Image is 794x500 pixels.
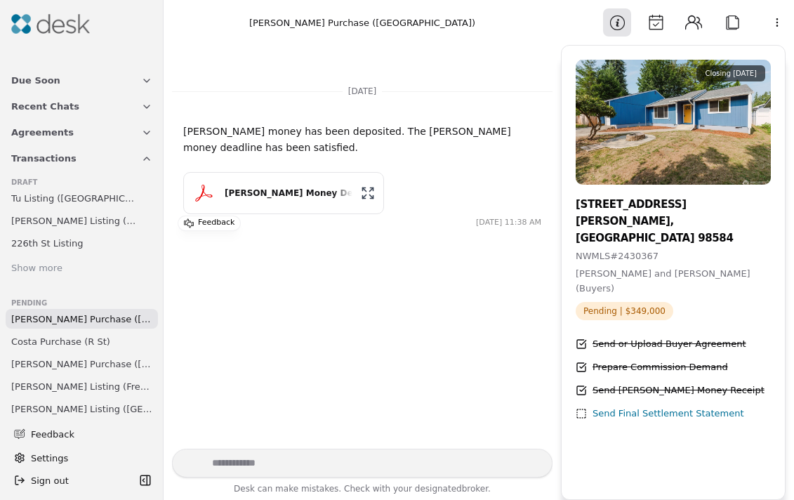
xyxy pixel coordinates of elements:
[576,213,771,246] div: [PERSON_NAME], [GEOGRAPHIC_DATA] 98584
[11,151,77,166] span: Transactions
[476,217,541,229] time: [DATE] 11:38 AM
[11,191,138,206] span: Tu Listing ([GEOGRAPHIC_DATA])
[183,124,541,155] p: [PERSON_NAME] money has been deposited. The [PERSON_NAME] money deadline has been satisfied.
[415,484,462,494] span: designated
[576,268,750,294] span: [PERSON_NAME] and [PERSON_NAME] (Buyers)
[593,360,728,375] div: Prepare Commission Demand
[11,402,152,416] span: [PERSON_NAME] Listing ([GEOGRAPHIC_DATA])
[11,312,152,327] span: [PERSON_NAME] Purchase ([GEOGRAPHIC_DATA])
[31,427,144,442] span: Feedback
[8,469,135,492] button: Sign out
[576,60,771,185] img: Property
[11,379,152,394] span: [PERSON_NAME] Listing (French Loop)
[249,15,475,30] div: [PERSON_NAME] Purchase ([GEOGRAPHIC_DATA])
[8,447,155,469] button: Settings
[3,145,161,171] button: Transactions
[3,119,161,145] button: Agreements
[593,383,765,398] div: Send [PERSON_NAME] Money Receipt
[696,65,765,81] div: Closing [DATE]
[11,14,90,34] img: Desk
[172,449,553,478] textarea: Write your prompt here
[11,236,84,251] span: 226th St Listing
[3,93,161,119] button: Recent Chats
[31,451,68,466] span: Settings
[576,302,673,320] span: Pending | $349,000
[11,125,74,140] span: Agreements
[11,99,79,114] span: Recent Chats
[11,298,152,309] div: Pending
[11,357,152,371] span: [PERSON_NAME] Purchase ([GEOGRAPHIC_DATA])
[593,407,744,421] div: Send Final Settlement Statement
[576,249,771,264] div: NWMLS # 2430367
[593,337,746,352] div: Send or Upload Buyer Agreement
[11,177,152,188] div: Draft
[172,482,553,500] div: Desk can make mistakes. Check with your broker.
[3,67,161,93] button: Due Soon
[11,213,138,228] span: [PERSON_NAME] Listing ([GEOGRAPHIC_DATA])
[11,261,62,276] div: Show more
[6,421,152,447] button: Feedback
[183,172,384,214] button: [PERSON_NAME] Money Deposit Receipt
[225,187,352,200] div: [PERSON_NAME] Money Deposit Receipt
[31,473,69,488] span: Sign out
[11,334,110,349] span: Costa Purchase (R St)
[11,73,60,88] span: Due Soon
[198,216,234,230] p: Feedback
[576,196,771,213] div: [STREET_ADDRESS]
[343,84,383,98] span: [DATE]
